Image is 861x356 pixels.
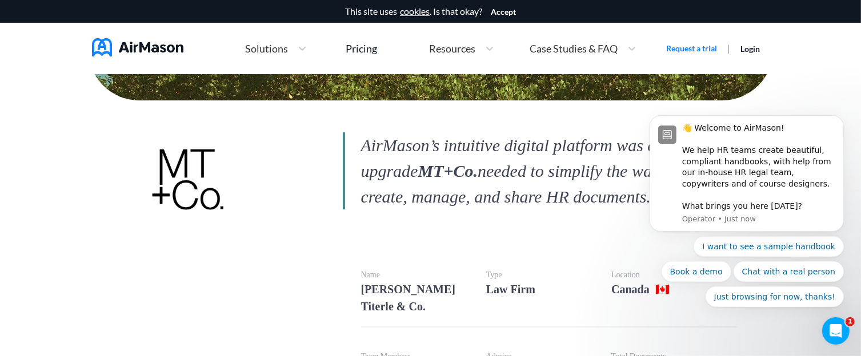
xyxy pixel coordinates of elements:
span: Case Studies & FAQ [530,43,618,54]
b: MT+Co. [418,161,478,180]
b: [PERSON_NAME] Titerle & Co. [361,283,456,313]
p: AirMason’s intuitive digital platform was exactly the upgrade needed to simplify the way they cre... [343,132,737,209]
span: Resources [429,43,475,54]
iframe: Intercom notifications message [632,29,861,325]
div: Pricing [346,43,377,54]
img: AirMason Logo [92,38,183,56]
b: Law Firm [486,283,535,296]
span: Solutions [245,43,288,54]
p: Type [486,269,611,281]
img: logo [143,132,234,224]
span: 1 [846,317,855,326]
p: Location [611,269,736,281]
p: Name [361,269,486,281]
b: Canada 🇨🇦 [611,283,670,296]
a: cookies [400,6,430,17]
iframe: Intercom live chat [822,317,850,345]
a: Pricing [346,38,377,59]
button: Accept cookies [491,7,516,17]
